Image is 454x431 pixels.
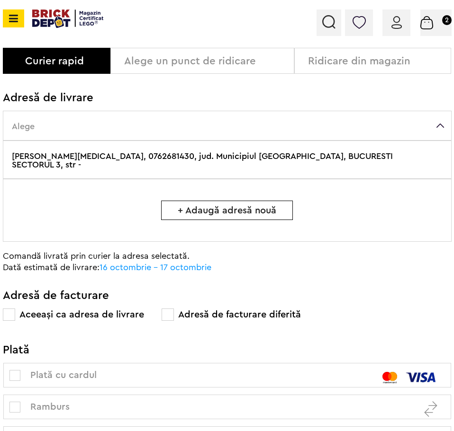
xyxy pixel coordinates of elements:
small: 2 [442,15,452,25]
div: Alege un punct de ridicare [124,57,287,65]
label: Alege [3,111,452,141]
label: Aceeași ca adresa de livrare [19,310,144,319]
p: Comandă livrată prin curier la adresa selectată. [3,250,263,262]
div: Ridicare din magazin [308,57,444,65]
h3: Plată [3,344,452,356]
span: Plată cu cardul [14,370,97,380]
span: + Adaugă adresă nouă [161,201,293,220]
label: Adresă de facturare diferită [178,310,301,319]
div: Curier rapid [25,57,103,65]
span: Ramburs [14,402,70,412]
h3: Adresă de livrare [3,92,452,104]
p: Dată estimată de livrare: [3,262,263,273]
span: 16 octombrie - 17 octombrie [100,263,211,272]
h3: Adresă de facturare [3,290,452,301]
label: [PERSON_NAME][MEDICAL_DATA], 0762681430, jud. Municipiul [GEOGRAPHIC_DATA], BUCURESTI SECTORUL 3,... [3,141,452,179]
